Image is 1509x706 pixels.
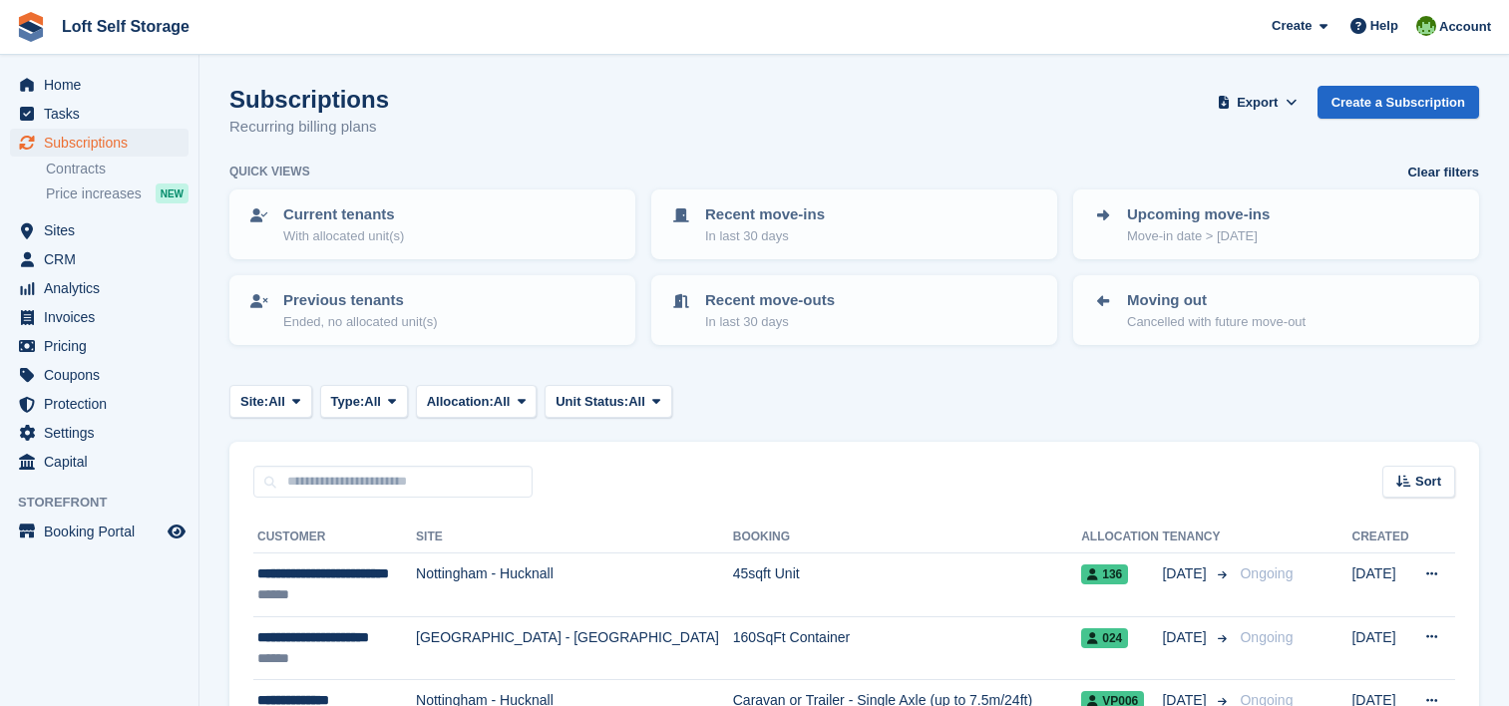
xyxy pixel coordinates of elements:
[54,10,197,43] a: Loft Self Storage
[44,303,164,331] span: Invoices
[44,361,164,389] span: Coupons
[628,392,645,412] span: All
[46,184,142,203] span: Price increases
[268,392,285,412] span: All
[705,203,825,226] p: Recent move-ins
[44,332,164,360] span: Pricing
[229,116,389,139] p: Recurring billing plans
[10,332,189,360] a: menu
[283,226,404,246] p: With allocated unit(s)
[1127,226,1270,246] p: Move-in date > [DATE]
[165,520,189,543] a: Preview store
[1081,522,1162,553] th: Allocation
[44,448,164,476] span: Capital
[545,385,671,418] button: Unit Status: All
[44,274,164,302] span: Analytics
[1370,16,1398,36] span: Help
[733,553,1081,617] td: 45sqft Unit
[44,129,164,157] span: Subscriptions
[364,392,381,412] span: All
[733,522,1081,553] th: Booking
[16,12,46,42] img: stora-icon-8386f47178a22dfd0bd8f6a31ec36ba5ce8667c1dd55bd0f319d3a0aa187defe.svg
[283,203,404,226] p: Current tenants
[1407,163,1479,182] a: Clear filters
[1240,565,1293,581] span: Ongoing
[44,245,164,273] span: CRM
[18,493,198,513] span: Storefront
[653,277,1055,343] a: Recent move-outs In last 30 days
[283,312,438,332] p: Ended, no allocated unit(s)
[46,182,189,204] a: Price increases NEW
[1351,616,1411,680] td: [DATE]
[283,289,438,312] p: Previous tenants
[46,160,189,178] a: Contracts
[733,616,1081,680] td: 160SqFt Container
[416,616,733,680] td: [GEOGRAPHIC_DATA] - [GEOGRAPHIC_DATA]
[1075,277,1477,343] a: Moving out Cancelled with future move-out
[1127,203,1270,226] p: Upcoming move-ins
[10,274,189,302] a: menu
[494,392,511,412] span: All
[653,191,1055,257] a: Recent move-ins In last 30 days
[1415,472,1441,492] span: Sort
[10,245,189,273] a: menu
[705,312,835,332] p: In last 30 days
[44,71,164,99] span: Home
[1081,628,1128,648] span: 024
[331,392,365,412] span: Type:
[1075,191,1477,257] a: Upcoming move-ins Move-in date > [DATE]
[1240,629,1293,645] span: Ongoing
[1272,16,1312,36] span: Create
[416,522,733,553] th: Site
[229,163,310,180] h6: Quick views
[1351,553,1411,617] td: [DATE]
[10,71,189,99] a: menu
[44,216,164,244] span: Sites
[229,86,389,113] h1: Subscriptions
[705,289,835,312] p: Recent move-outs
[1127,312,1306,332] p: Cancelled with future move-out
[253,522,416,553] th: Customer
[416,553,733,617] td: Nottingham - Hucknall
[240,392,268,412] span: Site:
[10,390,189,418] a: menu
[1127,289,1306,312] p: Moving out
[416,385,538,418] button: Allocation: All
[427,392,494,412] span: Allocation:
[44,419,164,447] span: Settings
[1214,86,1302,119] button: Export
[156,183,189,203] div: NEW
[231,191,633,257] a: Current tenants With allocated unit(s)
[10,216,189,244] a: menu
[44,390,164,418] span: Protection
[10,361,189,389] a: menu
[1439,17,1491,37] span: Account
[10,129,189,157] a: menu
[1081,564,1128,584] span: 136
[10,419,189,447] a: menu
[10,303,189,331] a: menu
[1351,522,1411,553] th: Created
[10,100,189,128] a: menu
[10,448,189,476] a: menu
[1416,16,1436,36] img: James Johnson
[705,226,825,246] p: In last 30 days
[1162,563,1210,584] span: [DATE]
[556,392,628,412] span: Unit Status:
[320,385,408,418] button: Type: All
[1318,86,1479,119] a: Create a Subscription
[231,277,633,343] a: Previous tenants Ended, no allocated unit(s)
[1162,627,1210,648] span: [DATE]
[1237,93,1278,113] span: Export
[229,385,312,418] button: Site: All
[44,518,164,545] span: Booking Portal
[44,100,164,128] span: Tasks
[10,518,189,545] a: menu
[1162,522,1232,553] th: Tenancy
